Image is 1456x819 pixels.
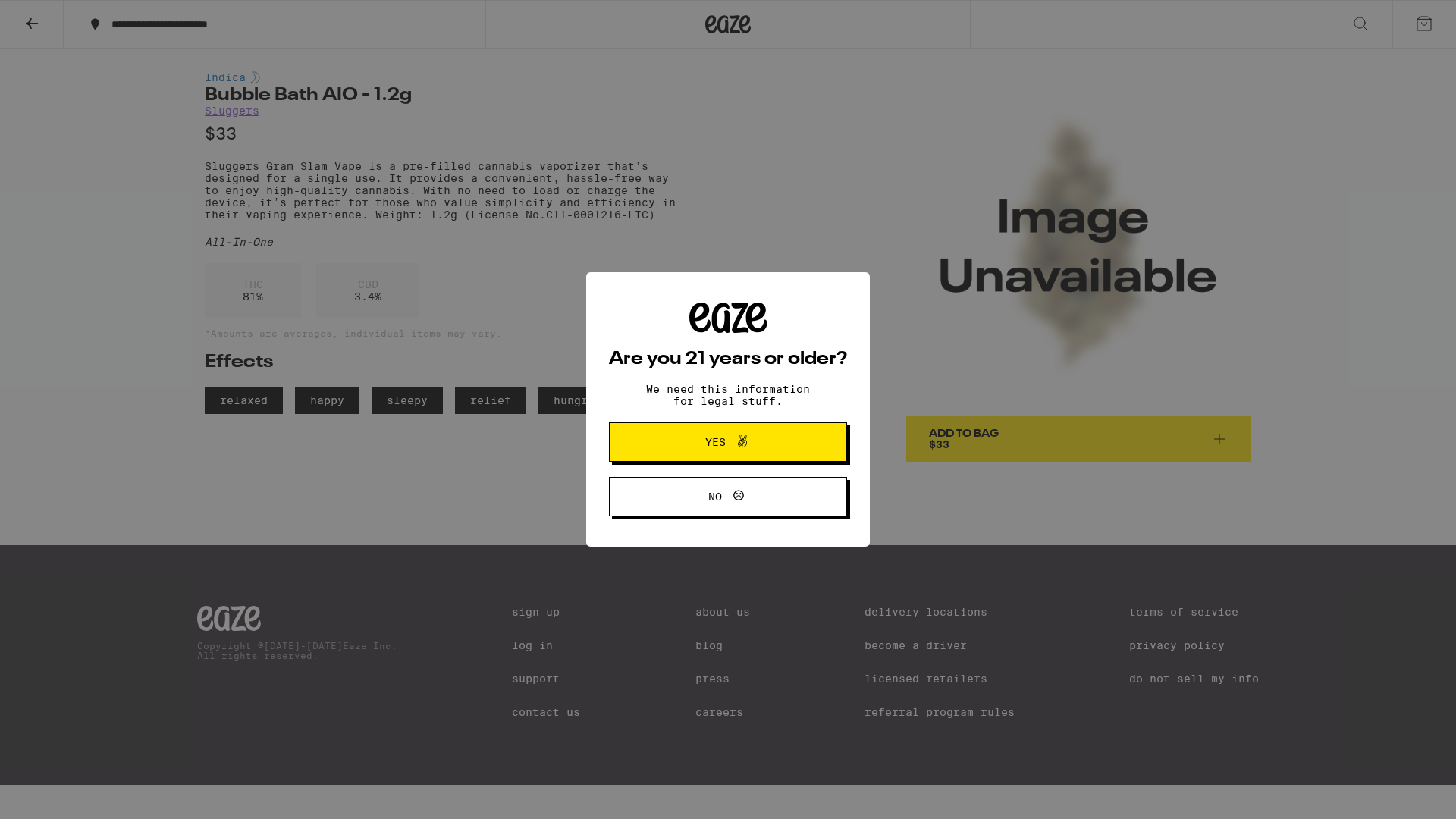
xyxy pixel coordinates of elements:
p: We need this information for legal stuff. [633,383,823,407]
span: No [708,491,722,502]
button: No [609,477,847,516]
button: Yes [609,422,847,462]
h2: Are you 21 years or older? [609,350,847,369]
span: Yes [705,437,726,447]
